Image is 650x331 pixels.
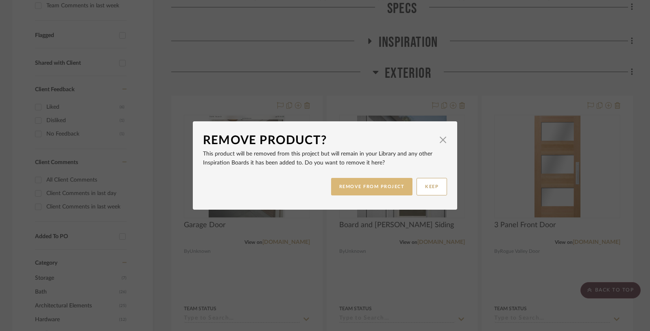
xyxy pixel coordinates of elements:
p: This product will be removed from this project but will remain in your Library and any other Insp... [203,149,447,167]
button: REMOVE FROM PROJECT [331,178,413,195]
div: Remove Product? [203,132,435,149]
button: Close [435,132,451,148]
button: KEEP [417,178,447,195]
dialog-header: Remove Product? [203,132,447,149]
